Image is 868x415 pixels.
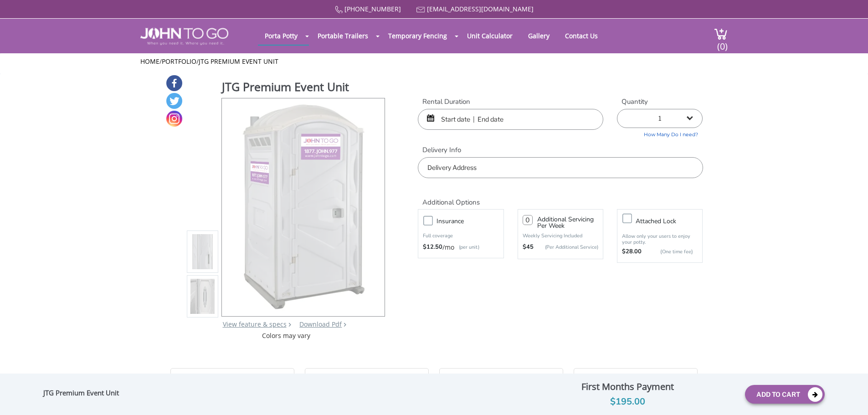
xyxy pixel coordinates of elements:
ul: / / [140,57,728,66]
a: JTG Premium Event Unit [199,57,278,66]
img: Product [190,189,215,404]
p: {One time fee} [646,247,693,256]
input: Start date | End date [418,109,603,130]
div: $195.00 [517,395,738,409]
a: Porta Potty [258,27,304,45]
img: Call [335,6,343,14]
div: Colors may vary [187,331,386,340]
strong: $12.50 [423,243,442,252]
strong: $28.00 [622,247,642,256]
img: right arrow icon [288,323,291,327]
a: [EMAIL_ADDRESS][DOMAIN_NAME] [427,5,534,13]
a: Facebook [166,75,182,91]
a: Download Pdf [299,320,342,328]
label: Rental Duration [418,97,603,107]
a: Gallery [521,27,556,45]
button: Add To Cart [745,385,825,404]
div: /mo [423,243,498,252]
img: Product [234,98,372,313]
label: Delivery Info [418,145,703,155]
label: Quantity [617,97,703,107]
a: Home [140,57,159,66]
h3: Attached lock [636,215,707,227]
a: Portfolio [162,57,196,66]
img: cart a [714,28,728,40]
a: [PHONE_NUMBER] [344,5,401,13]
img: chevron.png [344,323,346,327]
img: Product [190,144,215,359]
a: Temporary Fencing [381,27,454,45]
a: Unit Calculator [460,27,519,45]
a: Portable Trailers [311,27,375,45]
p: Weekly Servicing Included [523,232,598,239]
p: Allow only your users to enjoy your potty. [622,233,698,245]
a: How Many Do I need? [617,128,703,138]
a: Instagram [166,111,182,127]
img: Mail [416,7,425,13]
input: 0 [523,215,533,225]
div: JTG Premium Event Unit [43,389,123,400]
a: Twitter [166,93,182,109]
h3: Additional Servicing Per Week [537,216,598,229]
p: (Per Additional Service) [534,244,598,251]
img: JOHN to go [140,28,228,45]
strong: $45 [523,243,534,252]
h3: Insurance [437,215,508,227]
a: View feature & specs [223,320,287,328]
input: Delivery Address [418,157,703,178]
p: (per unit) [454,243,479,252]
span: (0) [717,33,728,52]
div: First Months Payment [517,379,738,395]
a: Contact Us [558,27,605,45]
p: Full coverage [423,231,498,241]
h2: Additional Options [418,187,703,207]
h1: JTG Premium Event Unit [222,79,386,97]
